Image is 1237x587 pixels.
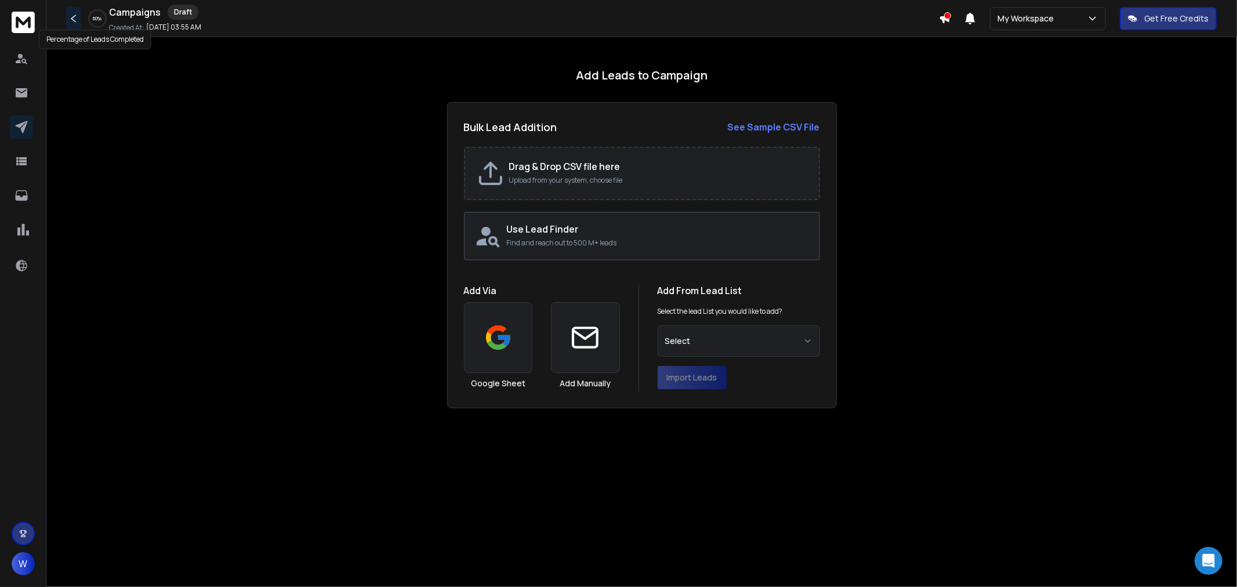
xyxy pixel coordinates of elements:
h3: Add Manually [560,378,611,389]
h3: Google Sheet [471,378,525,389]
button: Get Free Credits [1120,7,1217,30]
p: My Workspace [997,13,1058,24]
h1: Add From Lead List [658,284,820,298]
p: [DATE] 03:55 AM [146,23,201,32]
p: 60 % [93,15,102,22]
h2: Use Lead Finder [507,222,810,236]
span: Select [665,335,691,347]
div: Open Intercom Messenger [1195,547,1223,575]
h2: Drag & Drop CSV file here [509,160,807,173]
p: Created At: [109,23,144,32]
a: See Sample CSV File [728,120,820,134]
button: W [12,552,35,575]
p: Upload from your system, choose file [509,176,807,185]
p: Find and reach out to 500 M+ leads [507,238,810,248]
h1: Add Leads to Campaign [576,67,708,84]
h1: Add Via [464,284,620,298]
p: Get Free Credits [1144,13,1209,24]
div: Draft [168,5,198,20]
p: Select the lead List you would like to add? [658,307,783,316]
div: Percentage of Leads Completed [39,30,151,49]
h1: Campaigns [109,5,161,19]
h2: Bulk Lead Addition [464,119,557,135]
strong: See Sample CSV File [728,121,820,133]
